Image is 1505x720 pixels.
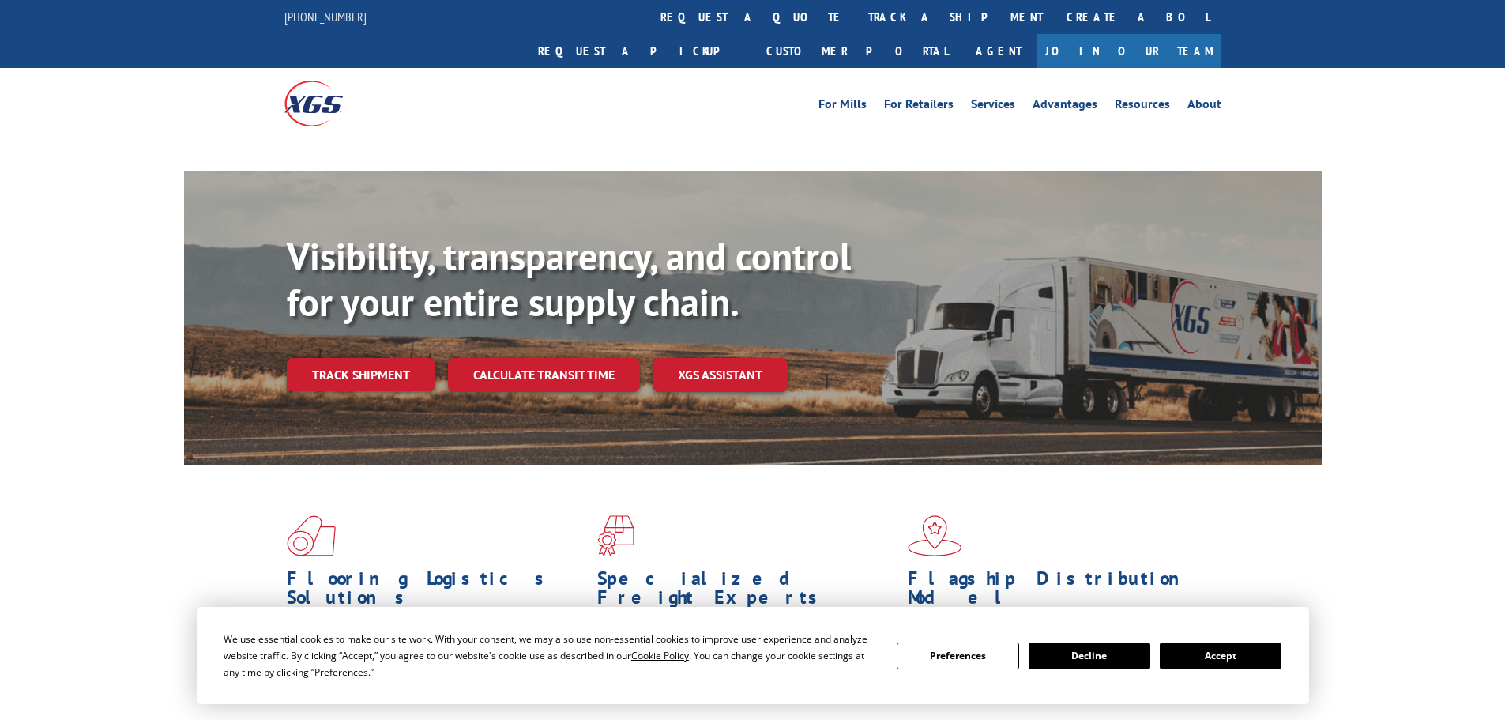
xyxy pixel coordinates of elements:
[884,98,954,115] a: For Retailers
[897,643,1018,669] button: Preferences
[287,569,585,615] h1: Flooring Logistics Solutions
[908,569,1206,615] h1: Flagship Distribution Model
[818,98,867,115] a: For Mills
[448,358,640,392] a: Calculate transit time
[1033,98,1097,115] a: Advantages
[1115,98,1170,115] a: Resources
[287,515,336,556] img: xgs-icon-total-supply-chain-intelligence-red
[197,607,1309,704] div: Cookie Consent Prompt
[526,34,754,68] a: Request a pickup
[284,9,367,25] a: [PHONE_NUMBER]
[224,631,878,680] div: We use essential cookies to make our site work. With your consent, we may also use non-essential ...
[653,358,788,392] a: XGS ASSISTANT
[1029,643,1150,669] button: Decline
[1187,98,1221,115] a: About
[908,515,962,556] img: xgs-icon-flagship-distribution-model-red
[597,515,634,556] img: xgs-icon-focused-on-flooring-red
[287,232,851,326] b: Visibility, transparency, and control for your entire supply chain.
[314,665,368,679] span: Preferences
[971,98,1015,115] a: Services
[960,34,1037,68] a: Agent
[1037,34,1221,68] a: Join Our Team
[597,569,896,615] h1: Specialized Freight Experts
[631,649,689,662] span: Cookie Policy
[1160,643,1281,669] button: Accept
[287,358,435,391] a: Track shipment
[754,34,960,68] a: Customer Portal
